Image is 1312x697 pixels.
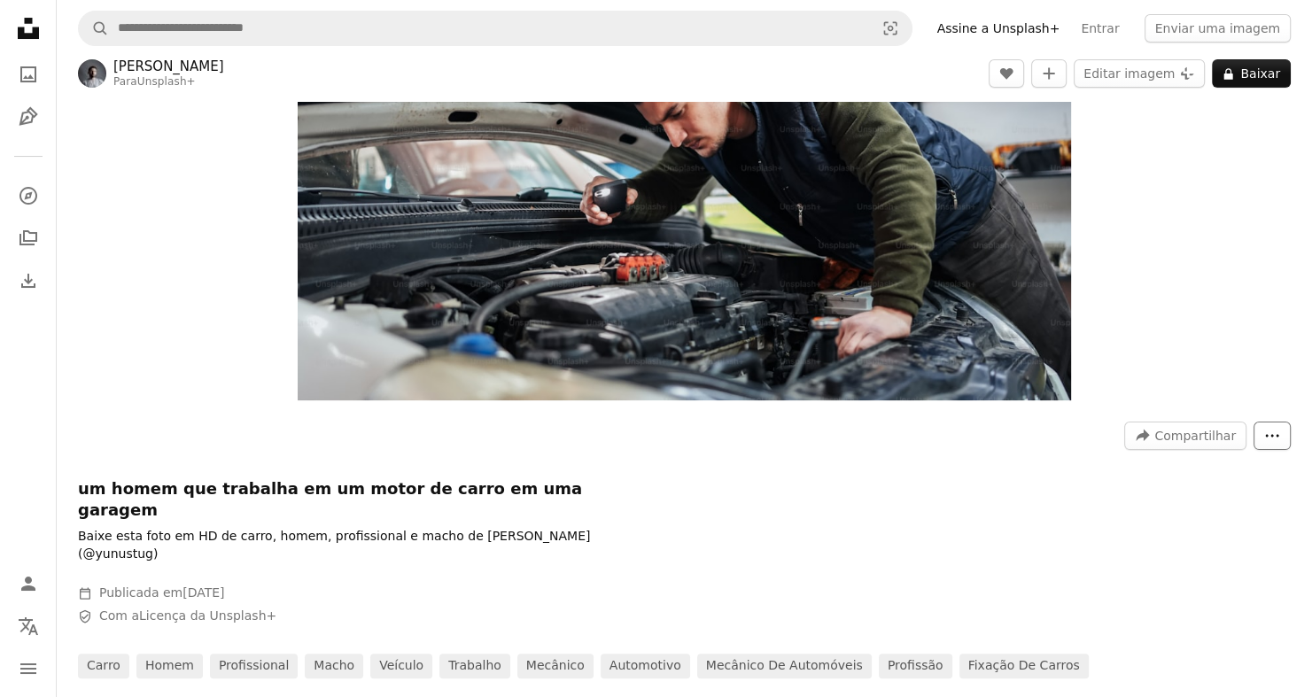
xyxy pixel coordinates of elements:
img: Ir para o perfil de Yunus Tuğ [78,59,106,88]
span: Com a [99,608,276,625]
a: [PERSON_NAME] [113,58,224,75]
a: Histórico de downloads [11,263,46,298]
a: Entrar / Cadastrar-se [11,566,46,601]
button: Adicionar à coleção [1031,59,1067,88]
a: mecânico [517,654,594,678]
a: Assine a Unsplash+ [927,14,1071,43]
button: Enviar uma imagem [1145,14,1291,43]
button: Menu [11,651,46,686]
a: carro [78,654,129,678]
span: Publicada em [99,585,225,600]
a: Entrar [1070,14,1130,43]
a: Explorar [11,178,46,213]
a: Fotos [11,57,46,92]
button: Pesquisa visual [869,12,912,45]
a: Unsplash+ [137,75,196,88]
button: Idioma [11,608,46,644]
a: Coleções [11,221,46,256]
button: Pesquise na Unsplash [79,12,109,45]
a: Início — Unsplash [11,11,46,50]
a: profissão [879,654,952,678]
a: Ilustrações [11,99,46,135]
button: Compartilhar esta imagem [1124,422,1246,450]
a: trabalho [439,654,510,678]
button: Baixar [1212,59,1291,88]
button: Curtir [989,59,1024,88]
div: Para [113,75,224,89]
a: profissional [210,654,298,678]
a: veículo [370,654,432,678]
h1: um homem que trabalha em um motor de carro em uma garagem [78,478,609,521]
a: Licença da Unsplash+ [139,608,276,623]
p: Baixe esta foto em HD de carro, homem, profissional e macho de [PERSON_NAME] (@yunustug) [78,528,609,563]
form: Pesquise conteúdo visual em todo o site [78,11,912,46]
a: automotivo [601,654,690,678]
button: Mais ações [1254,422,1291,450]
button: Editar imagem [1074,59,1205,88]
a: fixação de carros [959,654,1089,678]
time: 27 de fevereiro de 2023 às 08:36:59 BRT [182,585,224,600]
a: mecânico de automóveis [697,654,872,678]
span: Compartilhar [1154,422,1236,449]
a: homem [136,654,203,678]
a: macho [305,654,363,678]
